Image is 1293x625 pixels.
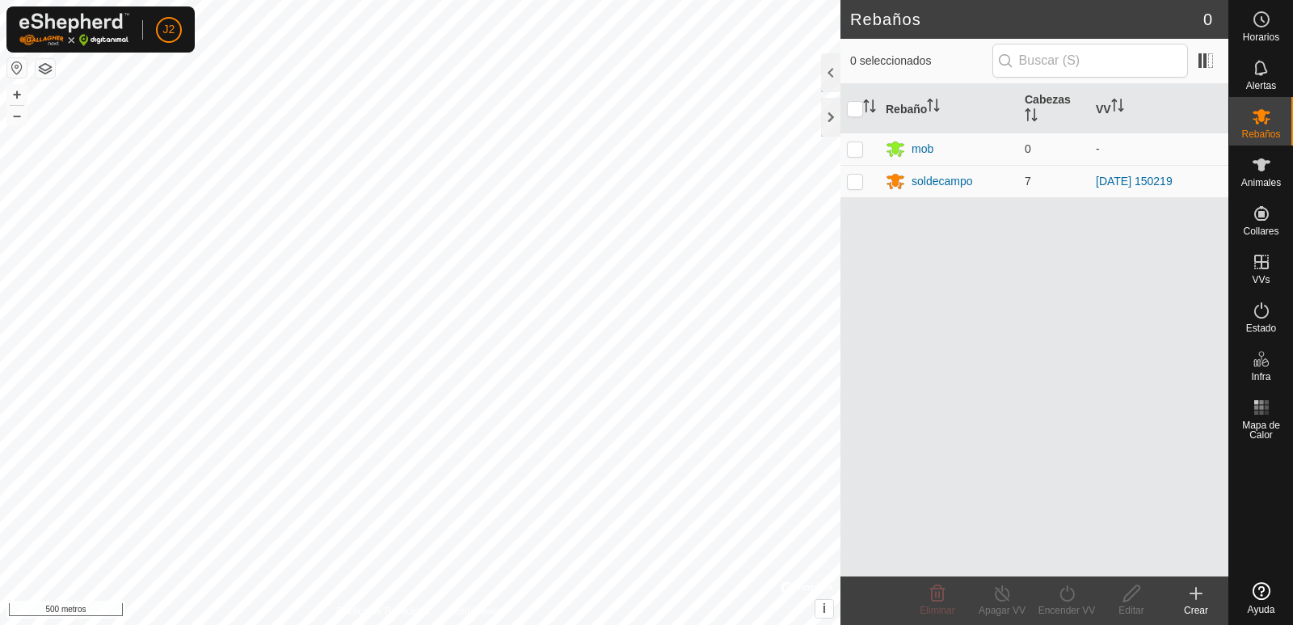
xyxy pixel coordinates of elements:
button: i [815,600,833,618]
font: 0 seleccionados [850,54,931,67]
font: Collares [1243,226,1278,237]
font: Política de Privacidad [337,606,430,617]
span: 0 [1025,142,1031,155]
font: Crear [1184,605,1208,616]
font: Editar [1118,605,1143,616]
font: + [13,86,22,103]
a: Ayuda [1229,576,1293,621]
font: Rebaños [1241,129,1280,140]
font: Rebaño [886,102,927,115]
font: Encender VV [1038,605,1096,616]
font: Eliminar [920,605,954,616]
font: – [13,107,21,124]
div: mob [912,141,933,158]
span: J2 [163,21,175,38]
font: i [823,602,826,615]
font: 0 [1203,11,1212,28]
p-sorticon: Activar para ordenar [863,102,876,115]
img: Logo Gallagher [19,13,129,46]
button: – [7,106,27,125]
span: Horarios [1243,32,1279,42]
button: + [7,85,27,104]
span: Mapa de Calor [1233,420,1289,440]
td: - [1089,133,1228,165]
font: Rebaños [850,11,921,28]
a: [DATE] 150219 [1096,175,1173,188]
font: Estado [1246,323,1276,334]
p-sorticon: Activar para ordenar [1111,101,1124,114]
font: Apagar VV [979,605,1026,616]
input: Buscar (S) [992,44,1188,78]
span: 7 [1025,175,1031,188]
p-sorticon: Activar para ordenar [1025,111,1038,124]
a: Política de Privacidad [337,604,430,619]
font: VV [1096,102,1111,115]
div: soldecampo [912,173,973,190]
p-sorticon: Activar para ordenar [927,101,940,114]
font: Contáctenos [449,606,503,617]
font: Ayuda [1248,604,1275,615]
font: Animales [1241,177,1281,188]
a: Contáctenos [449,604,503,619]
button: Restablecer Mapa [7,58,27,78]
font: Infra [1251,371,1270,382]
font: Cabezas [1025,93,1071,106]
button: Capas del Mapa [36,59,55,78]
font: VVs [1252,274,1270,285]
font: Alertas [1246,80,1276,91]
